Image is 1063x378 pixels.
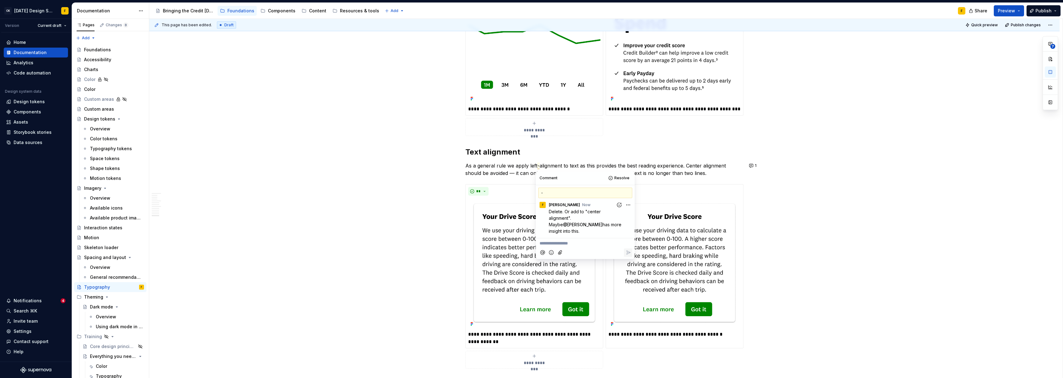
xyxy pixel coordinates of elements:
[86,361,146,371] a: Color
[14,109,41,115] div: Components
[84,57,111,63] div: Accessibility
[4,7,12,15] div: CK
[74,332,146,342] div: Training
[96,324,143,330] div: Using dark mode in Figma
[80,272,146,282] a: General recommendations
[624,248,632,257] button: Reply
[747,161,759,170] button: 1
[84,284,110,290] div: Typography
[74,183,146,193] a: Imagery
[309,8,326,14] div: Content
[998,8,1015,14] span: Preview
[90,264,110,270] div: Overview
[14,8,54,14] div: [DATE] Design System
[268,8,295,14] div: Components
[755,163,756,168] span: 1
[4,68,68,78] a: Code automation
[84,244,118,251] div: Skeleton loader
[624,201,632,209] button: More
[80,134,146,144] a: Color tokens
[330,6,382,16] a: Resources & tools
[90,146,132,152] div: Typography tokens
[14,70,51,76] div: Code automation
[4,326,68,336] a: Settings
[567,222,603,227] span: [PERSON_NAME]
[74,45,146,55] a: Foundations
[563,222,603,227] span: @
[74,55,146,65] a: Accessibility
[542,202,544,207] div: F
[61,298,66,303] span: 4
[549,222,623,234] span: has more insight into this.
[607,174,632,182] button: Resolve
[163,8,214,14] div: Bringing the Credit [DATE] brand to life across products
[74,253,146,262] a: Spacing and layout
[391,8,398,13] span: Add
[80,173,146,183] a: Motion tokens
[537,163,540,169] span: -
[80,302,146,312] a: Dark mode
[14,349,23,355] div: Help
[90,195,110,201] div: Overview
[38,23,61,28] span: Current draft
[90,304,113,310] div: Dark mode
[80,351,146,361] a: Everything you need to know
[84,254,126,261] div: Spacing and layout
[90,215,141,221] div: Available product imagery
[1035,8,1052,14] span: Publish
[4,58,68,68] a: Analytics
[549,202,580,207] span: [PERSON_NAME]
[299,6,329,16] a: Content
[74,233,146,243] a: Motion
[14,49,47,56] div: Documentation
[96,363,107,369] div: Color
[84,86,95,92] div: Color
[80,342,146,351] a: Core design principles
[84,333,102,340] div: Training
[80,164,146,173] a: Shape tokens
[465,162,743,177] p: As a general rule we apply left alignment to text as this provides the best reading experience. C...
[4,117,68,127] a: Assets
[4,107,68,117] a: Components
[14,318,38,324] div: Invite team
[966,5,991,16] button: Share
[14,328,32,334] div: Settings
[4,316,68,326] a: Invite team
[4,97,68,107] a: Design tokens
[74,292,146,302] div: Theming
[153,6,216,16] a: Bringing the Credit [DATE] brand to life across products
[340,8,379,14] div: Resources & tools
[90,353,137,359] div: Everything you need to know
[80,262,146,272] a: Overview
[80,154,146,164] a: Space tokens
[84,66,98,73] div: Charts
[14,139,42,146] div: Data sources
[4,127,68,137] a: Storybook stories
[14,39,26,45] div: Home
[224,23,234,28] span: Draft
[80,213,146,223] a: Available product imagery
[84,116,115,122] div: Design tokens
[86,322,146,332] a: Using dark mode in Figma
[96,314,116,320] div: Overview
[4,347,68,357] button: Help
[971,23,998,28] span: Quick preview
[84,235,99,241] div: Motion
[90,343,136,350] div: Core design principles
[74,74,146,84] a: Color
[1,4,70,17] button: CK[DATE] Design SystemF
[84,106,114,112] div: Custom areas
[556,248,565,257] button: Attach files
[106,23,128,28] div: Changes
[615,201,623,209] button: Add reaction
[90,136,117,142] div: Color tokens
[153,5,382,17] div: Page tree
[4,138,68,147] a: Data sources
[35,21,69,30] button: Current draft
[14,129,52,135] div: Storybook stories
[84,96,114,102] div: Custom areas
[4,37,68,47] a: Home
[538,248,547,257] button: Mention someone
[614,176,629,181] span: Resolve
[84,47,111,53] div: Foundations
